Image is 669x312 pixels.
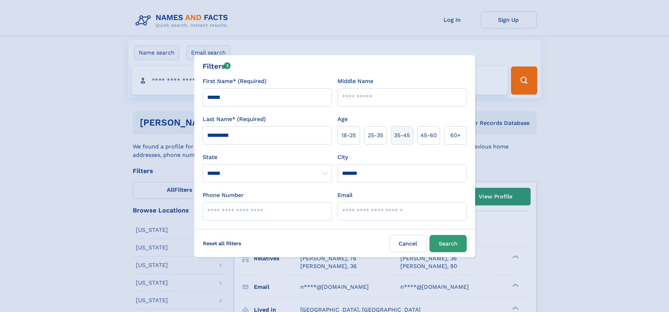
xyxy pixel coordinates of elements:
[429,235,467,252] button: Search
[337,191,353,199] label: Email
[203,61,231,71] div: Filters
[203,191,244,199] label: Phone Number
[198,235,246,252] label: Reset all filters
[450,131,461,140] span: 60+
[394,131,410,140] span: 35‑45
[203,115,266,123] label: Last Name* (Required)
[341,131,356,140] span: 18‑25
[368,131,383,140] span: 25‑35
[337,77,373,85] label: Middle Name
[420,131,437,140] span: 45‑60
[389,235,427,252] label: Cancel
[203,77,267,85] label: First Name* (Required)
[203,153,332,161] label: State
[337,153,348,161] label: City
[337,115,348,123] label: Age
